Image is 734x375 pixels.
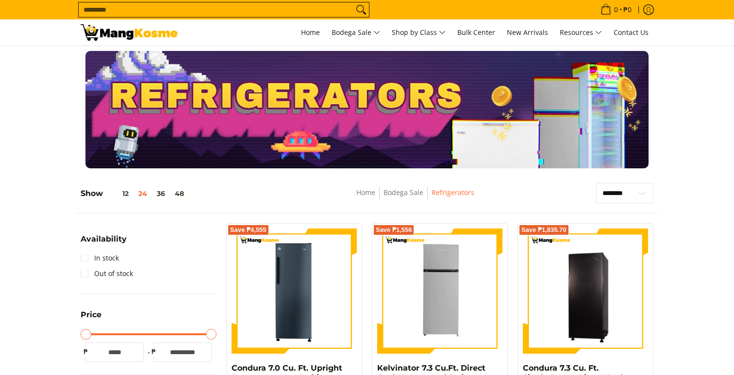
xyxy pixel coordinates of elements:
a: Refrigerators [432,188,474,197]
img: Kelvinator 7.3 Cu.Ft. Direct Cool KLC Manual Defrost Standard Refrigerator (Silver) (Class A) [377,228,502,354]
span: Resources [560,27,602,39]
span: ₱0 [622,6,633,13]
img: Condura 7.3 Cu. Ft. Single Door - Direct Cool Inverter Refrigerator, CSD700SAi (Class A) [523,230,648,352]
span: ₱ [149,347,158,357]
h5: Show [81,189,189,198]
span: Contact Us [614,28,649,37]
span: Price [81,311,101,319]
img: Condura 7.0 Cu. Ft. Upright Freezer Inverter Refrigerator, CUF700MNi (Class A) [232,228,357,354]
a: New Arrivals [502,19,553,46]
a: Contact Us [609,19,653,46]
a: Resources [555,19,607,46]
summary: Open [81,311,101,326]
nav: Breadcrumbs [285,187,545,209]
span: Bulk Center [457,28,495,37]
span: Bodega Sale [332,27,380,39]
span: • [598,4,634,15]
span: ₱ [81,347,90,357]
button: 36 [152,190,170,197]
span: New Arrivals [507,28,548,37]
a: Bodega Sale [327,19,385,46]
span: Home [301,28,320,37]
nav: Main Menu [187,19,653,46]
a: In stock [81,250,119,266]
span: 0 [613,6,619,13]
button: 12 [103,190,133,197]
span: Availability [81,235,127,243]
button: 48 [170,190,189,197]
span: Save ₱1,835.70 [521,227,567,233]
span: Save ₱4,555 [230,227,267,233]
a: Home [296,19,325,46]
img: Bodega Sale Refrigerator l Mang Kosme: Home Appliances Warehouse Sale [81,24,178,41]
a: Home [356,188,375,197]
a: Out of stock [81,266,133,281]
span: Shop by Class [392,27,446,39]
a: Shop by Class [387,19,450,46]
span: Save ₱1,556 [376,227,412,233]
button: 24 [133,190,152,197]
a: Bodega Sale [384,188,423,197]
summary: Open [81,235,127,250]
button: Search [353,2,369,17]
a: Bulk Center [452,19,500,46]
